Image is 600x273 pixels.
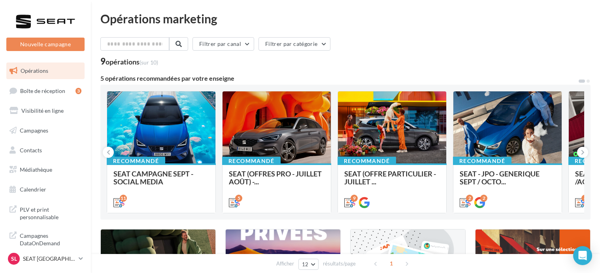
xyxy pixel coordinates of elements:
div: Open Intercom Messenger [573,246,592,265]
div: Opérations marketing [100,13,591,25]
div: 5 [235,195,242,202]
span: PLV et print personnalisable [20,204,81,221]
button: Filtrer par canal [192,37,254,51]
a: Visibilité en ligne [5,102,86,119]
div: 9 [100,57,158,66]
button: 12 [298,259,319,270]
span: SEAT (OFFRES PRO - JUILLET AOÛT) -... [229,169,322,186]
a: PLV et print personnalisable [5,201,86,224]
span: SEAT (OFFRE PARTICULIER - JUILLET ... [344,169,436,186]
span: Campagnes [20,127,48,134]
a: Contacts [5,142,86,159]
div: Recommandé [453,157,511,165]
span: (sur 10) [140,59,158,66]
div: 5 opérations recommandées par votre enseigne [100,75,578,82]
button: Filtrer par catégorie [258,37,330,51]
div: 9 [351,195,358,202]
span: Opérations [21,67,48,74]
div: 6 [581,195,589,202]
span: Boîte de réception [20,87,65,94]
button: Nouvelle campagne [6,38,85,51]
span: SEAT - JPO - GENERIQUE SEPT / OCTO... [460,169,540,186]
p: SEAT [GEOGRAPHIC_DATA] [23,255,75,263]
div: Recommandé [338,157,396,165]
a: Médiathèque [5,161,86,178]
span: résultats/page [323,260,356,267]
span: Afficher [276,260,294,267]
a: Campagnes [5,122,86,139]
span: SEAT CAMPAGNE SEPT - SOCIAL MEDIA [113,169,193,186]
div: Recommandé [107,157,165,165]
a: Calendrier [5,181,86,198]
span: 12 [302,261,309,267]
div: 3 [75,88,81,94]
a: Opérations [5,63,86,79]
span: Médiathèque [20,166,52,173]
span: 1 [385,257,398,270]
div: opérations [106,58,158,65]
div: Recommandé [222,157,281,165]
span: Contacts [20,146,42,153]
a: Boîte de réception3 [5,82,86,99]
div: 2 [466,195,473,202]
span: SL [11,255,17,263]
span: Campagnes DataOnDemand [20,230,81,247]
div: 2 [480,195,487,202]
span: Visibilité en ligne [21,107,64,114]
div: 11 [120,195,127,202]
span: Calendrier [20,186,46,193]
a: SL SEAT [GEOGRAPHIC_DATA] [6,251,85,266]
a: Campagnes DataOnDemand [5,227,86,250]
